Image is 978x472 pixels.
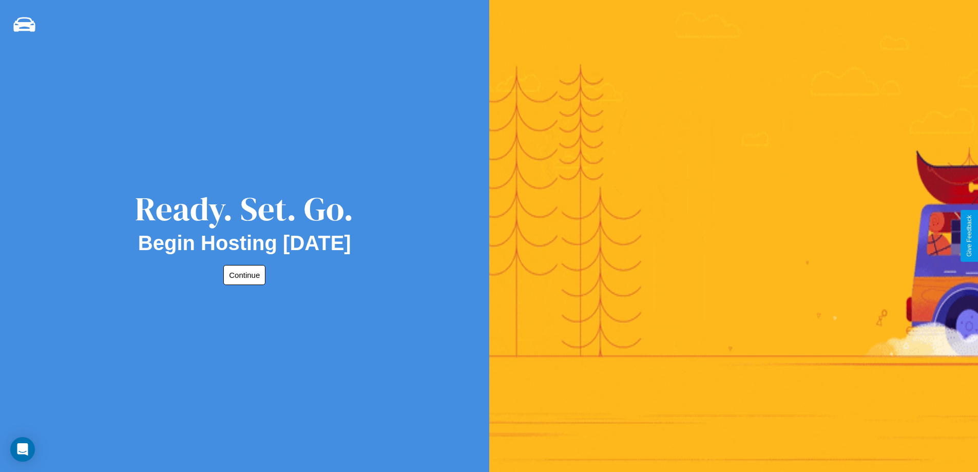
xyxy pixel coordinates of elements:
[223,265,265,285] button: Continue
[966,215,973,257] div: Give Feedback
[138,232,351,255] h2: Begin Hosting [DATE]
[10,437,35,462] div: Open Intercom Messenger
[135,186,354,232] div: Ready. Set. Go.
